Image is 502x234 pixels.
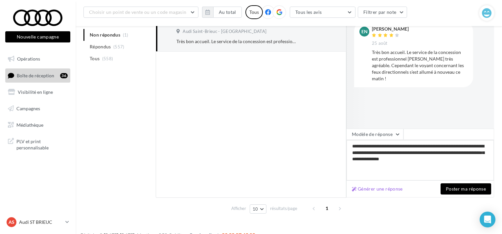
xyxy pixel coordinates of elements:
a: PLV et print personnalisable [4,134,72,154]
span: En [361,28,368,35]
a: Campagnes [4,102,72,116]
button: Générer une réponse [349,185,405,193]
div: Tous [245,5,263,19]
button: Au total [213,7,242,18]
div: 36 [60,73,68,78]
span: Afficher [231,205,246,212]
div: Open Intercom Messenger [480,212,495,227]
button: Nouvelle campagne [5,31,70,42]
span: Audi Saint-Brieuc - [GEOGRAPHIC_DATA] [183,29,266,35]
button: Tous les avis [290,7,355,18]
span: 1 [322,203,332,214]
span: résultats/page [270,205,297,212]
span: Choisir un point de vente ou un code magasin [89,9,186,15]
p: Audi ST BRIEUC [19,219,63,225]
span: 10 [253,206,258,212]
div: [PERSON_NAME] [372,27,409,31]
span: Tous [90,55,100,62]
button: 10 [250,204,266,214]
span: Visibilité en ligne [18,89,53,95]
span: AS [9,219,14,225]
span: Tous les avis [295,9,322,15]
span: Opérations [17,56,40,62]
span: Médiathèque [16,122,43,127]
a: Visibilité en ligne [4,85,72,99]
span: (557) [113,44,125,49]
a: Opérations [4,52,72,66]
button: Au total [202,7,242,18]
div: Très bon accueil. Le service de la concession est professionnel [PERSON_NAME] très agréable. Cepe... [372,49,468,82]
button: Poster ma réponse [441,183,491,195]
span: Campagnes [16,106,40,111]
span: PLV et print personnalisable [16,137,68,151]
button: Choisir un point de vente ou un code magasin [83,7,198,18]
div: Très bon accueil. Le service de la concession est professionnel [PERSON_NAME] très agréable. Cepe... [176,38,298,45]
span: (558) [102,56,113,61]
a: Médiathèque [4,118,72,132]
button: Filtrer par note [358,7,407,18]
span: 25 août [372,40,387,46]
button: Modèle de réponse [346,129,403,140]
span: Boîte de réception [17,72,54,78]
a: Boîte de réception36 [4,68,72,83]
a: AS Audi ST BRIEUC [5,216,70,228]
span: Répondus [90,43,111,50]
